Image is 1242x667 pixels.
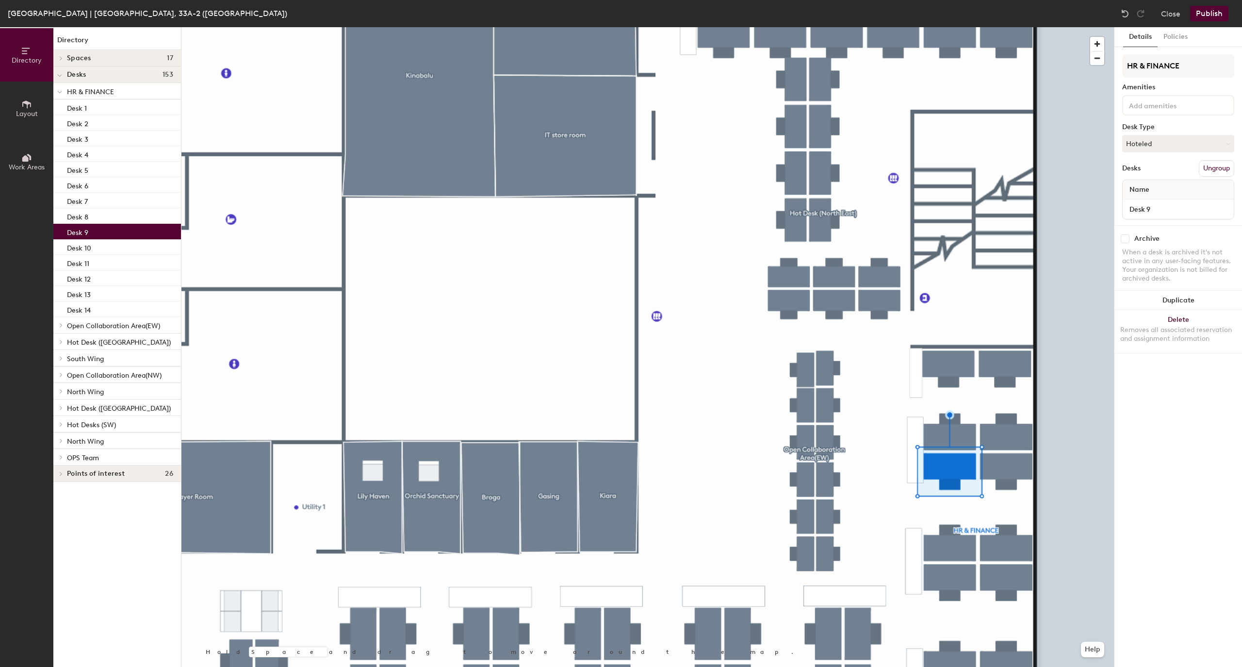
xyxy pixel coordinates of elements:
[1120,9,1130,18] img: Undo
[163,71,173,79] span: 153
[16,110,38,118] span: Layout
[1161,6,1180,21] button: Close
[9,163,45,171] span: Work Areas
[67,164,88,175] p: Desk 5
[167,54,173,62] span: 17
[67,322,160,330] span: Open Collaboration Area(EW)
[1122,248,1234,283] div: When a desk is archived it's not active in any user-facing features. Your organization is not bil...
[1136,9,1145,18] img: Redo
[1122,83,1234,91] div: Amenities
[67,195,88,206] p: Desk 7
[67,272,91,283] p: Desk 12
[8,7,287,19] div: [GEOGRAPHIC_DATA] | [GEOGRAPHIC_DATA], 33A-2 ([GEOGRAPHIC_DATA])
[1122,165,1141,172] div: Desks
[1158,27,1193,47] button: Policies
[1199,160,1234,177] button: Ungroup
[67,437,104,446] span: North Wing
[12,56,42,65] span: Directory
[67,241,91,252] p: Desk 10
[67,470,125,478] span: Points of interest
[1122,123,1234,131] div: Desk Type
[67,421,116,429] span: Hot Desks (SW)
[1114,310,1242,353] button: DeleteRemoves all associated reservation and assignment information
[1123,27,1158,47] button: Details
[67,303,91,315] p: Desk 14
[67,226,88,237] p: Desk 9
[67,71,86,79] span: Desks
[67,88,114,96] span: HR & FINANCE
[1125,202,1232,216] input: Unnamed desk
[1134,235,1160,243] div: Archive
[67,338,171,347] span: Hot Desk ([GEOGRAPHIC_DATA])
[53,35,181,50] h1: Directory
[1120,326,1236,343] div: Removes all associated reservation and assignment information
[67,117,88,128] p: Desk 2
[67,388,104,396] span: North Wing
[1122,135,1234,152] button: Hoteled
[67,355,104,363] span: South Wing
[1125,181,1154,199] span: Name
[67,288,91,299] p: Desk 13
[67,404,171,413] span: Hot Desk ([GEOGRAPHIC_DATA])
[67,54,91,62] span: Spaces
[67,454,99,462] span: OPS Team
[67,210,88,221] p: Desk 8
[67,371,162,380] span: Open Collaboration Area(NW)
[67,257,89,268] p: Desk 11
[1190,6,1228,21] button: Publish
[67,133,88,144] p: Desk 3
[165,470,173,478] span: 26
[67,179,88,190] p: Desk 6
[67,101,87,113] p: Desk 1
[67,148,88,159] p: Desk 4
[1081,642,1104,657] button: Help
[1127,99,1214,111] input: Add amenities
[1114,291,1242,310] button: Duplicate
